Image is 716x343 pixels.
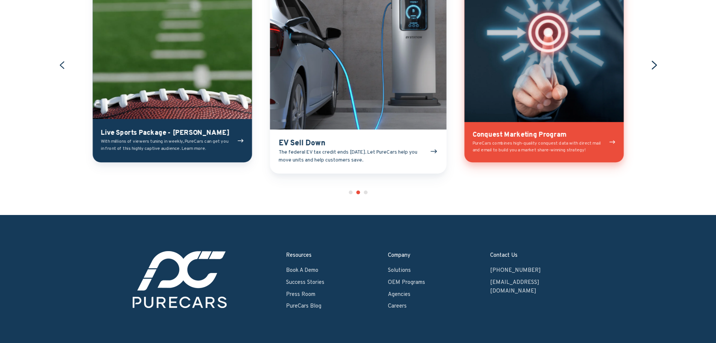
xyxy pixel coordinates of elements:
a: Company [388,252,410,259]
a: Success Stories [286,279,324,286]
a: Careers [388,303,407,310]
a: Solutions [388,267,411,274]
a: Press Room [286,291,315,298]
a: [PHONE_NUMBER] [490,267,541,274]
a: Contact Us [490,252,518,259]
button: Go to slide 2 [356,191,360,194]
a: PureCars Blog [286,303,321,310]
button: Previous slide [58,61,67,70]
a: Resources [286,252,312,259]
a: Book A Demo [286,267,318,274]
a: OEM Programs [388,279,425,286]
button: Go to slide 3 [364,191,368,194]
img: PureCars Footer Logo [133,251,227,308]
a: Agencies [388,291,410,298]
li: [EMAIL_ADDRESS][DOMAIN_NAME] [490,278,583,296]
button: Next slide [649,60,660,71]
button: Go to slide 1 [349,191,353,194]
